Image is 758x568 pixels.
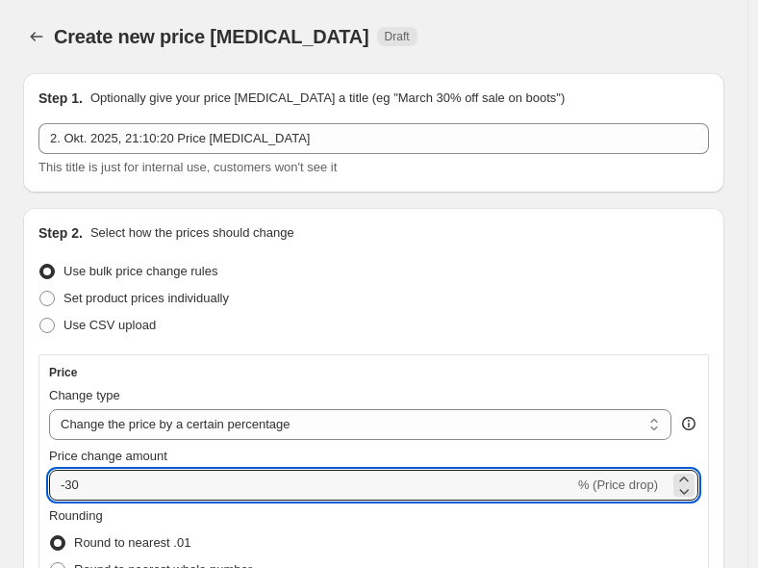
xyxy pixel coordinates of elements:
[49,365,77,380] h3: Price
[54,26,369,47] span: Create new price [MEDICAL_DATA]
[38,89,83,108] h2: Step 1.
[90,89,565,108] p: Optionally give your price [MEDICAL_DATA] a title (eg "March 30% off sale on boots")
[38,223,83,243] h2: Step 2.
[38,160,337,174] span: This title is just for internal use, customers won't see it
[38,123,709,154] input: 30% off holiday sale
[63,264,217,278] span: Use bulk price change rules
[578,478,658,492] span: % (Price drop)
[74,535,190,550] span: Round to nearest .01
[49,508,103,523] span: Rounding
[385,29,410,44] span: Draft
[23,23,50,50] button: Price change jobs
[49,388,120,402] span: Change type
[63,318,156,332] span: Use CSV upload
[49,449,167,463] span: Price change amount
[90,223,294,243] p: Select how the prices should change
[49,470,574,501] input: -15
[63,291,229,305] span: Set product prices individually
[679,414,698,433] div: help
